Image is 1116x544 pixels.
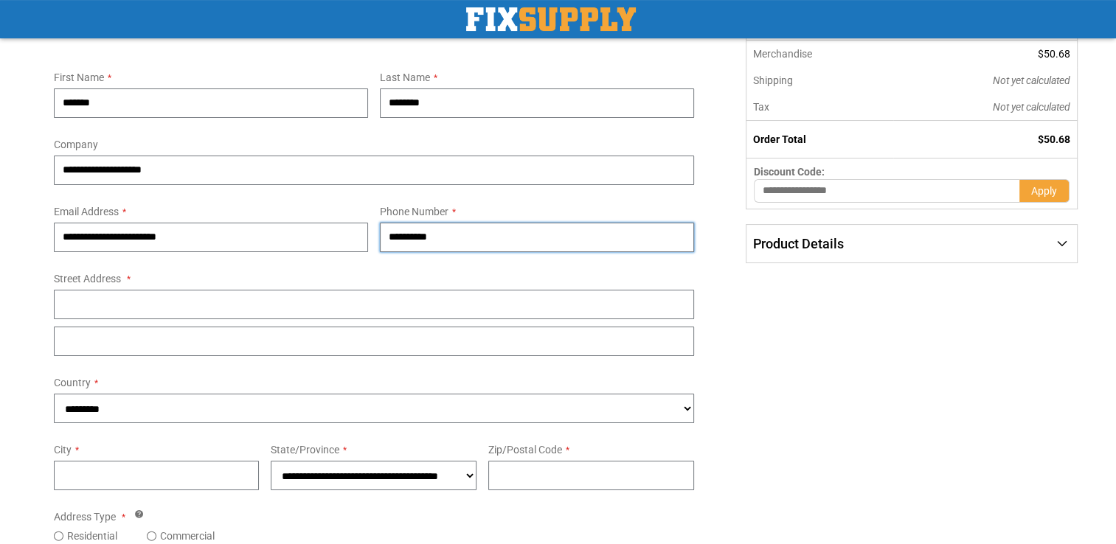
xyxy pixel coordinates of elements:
span: Apply [1031,185,1057,197]
strong: Order Total [753,133,806,145]
img: Fix Industrial Supply [466,7,636,31]
span: $50.68 [1038,48,1070,60]
span: Discount Code: [754,166,825,178]
span: Zip/Postal Code [488,444,562,456]
span: Not yet calculated [993,101,1070,113]
th: Merchandise [746,41,893,67]
a: store logo [466,7,636,31]
span: Address Type [54,511,116,523]
label: Residential [67,529,117,543]
th: Tax [746,94,893,121]
span: Shipping [753,74,793,86]
span: State/Province [271,444,339,456]
label: Commercial [160,529,215,543]
span: City [54,444,72,456]
span: Not yet calculated [993,74,1070,86]
span: Company [54,139,98,150]
span: $50.68 [1038,133,1070,145]
span: Product Details [753,236,844,251]
span: First Name [54,72,104,83]
span: Street Address [54,273,121,285]
span: Country [54,377,91,388]
button: Apply [1019,179,1070,203]
span: Email Address [54,206,119,217]
span: Last Name [380,72,430,83]
span: Phone Number [380,206,448,217]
